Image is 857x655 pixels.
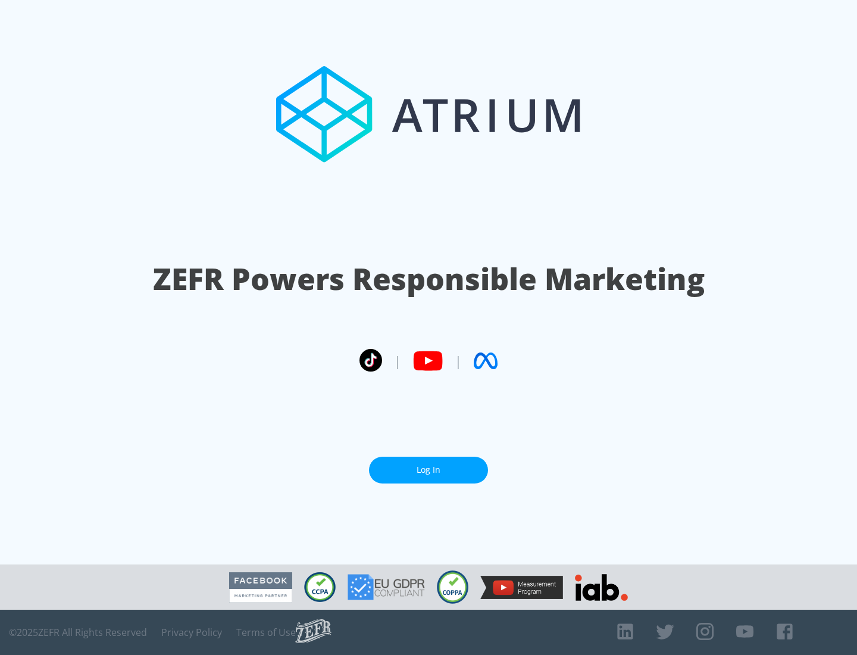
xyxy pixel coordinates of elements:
h1: ZEFR Powers Responsible Marketing [153,258,705,300]
img: CCPA Compliant [304,572,336,602]
img: GDPR Compliant [348,574,425,600]
span: | [455,352,462,370]
a: Terms of Use [236,626,296,638]
img: COPPA Compliant [437,570,468,604]
a: Privacy Policy [161,626,222,638]
img: Facebook Marketing Partner [229,572,292,603]
span: © 2025 ZEFR All Rights Reserved [9,626,147,638]
img: YouTube Measurement Program [480,576,563,599]
span: | [394,352,401,370]
img: IAB [575,574,628,601]
a: Log In [369,457,488,484]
